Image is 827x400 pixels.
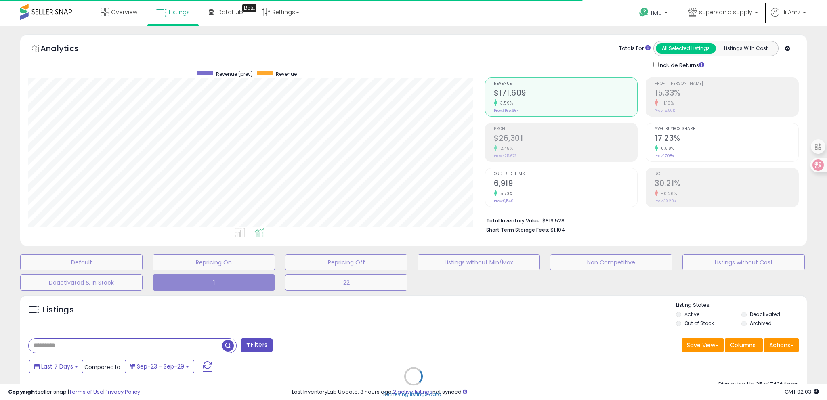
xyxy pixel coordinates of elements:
[494,108,519,113] small: Prev: $165,664
[497,100,513,106] small: 3.59%
[655,108,675,113] small: Prev: 15.50%
[550,226,565,234] span: $1,104
[550,254,672,270] button: Non Competitive
[285,254,407,270] button: Repricing Off
[655,179,798,190] h2: 30.21%
[153,274,275,291] button: 1
[418,254,540,270] button: Listings without Min/Max
[655,127,798,131] span: Avg. Buybox Share
[655,88,798,99] h2: 15.33%
[494,82,638,86] span: Revenue
[651,9,662,16] span: Help
[494,179,638,190] h2: 6,919
[781,8,800,16] span: Hi Amz
[658,191,677,197] small: -0.26%
[639,7,649,17] i: Get Help
[8,388,140,396] div: seller snap | |
[716,43,776,54] button: Listings With Cost
[285,274,407,291] button: 22
[494,199,513,203] small: Prev: 6,546
[169,8,190,16] span: Listings
[655,82,798,86] span: Profit [PERSON_NAME]
[8,388,38,396] strong: Copyright
[20,254,143,270] button: Default
[20,274,143,291] button: Deactivated & In Stock
[619,45,651,52] div: Totals For
[383,390,444,398] div: Retrieving listings data..
[655,199,676,203] small: Prev: 30.29%
[494,153,516,158] small: Prev: $25,672
[655,172,798,176] span: ROI
[494,127,638,131] span: Profit
[216,71,253,77] span: Revenue (prev)
[242,4,256,12] div: Tooltip anchor
[40,43,94,56] h5: Analytics
[497,191,513,197] small: 5.70%
[656,43,716,54] button: All Selected Listings
[153,254,275,270] button: Repricing On
[276,71,297,77] span: Revenue
[494,134,638,145] h2: $26,301
[111,8,137,16] span: Overview
[771,8,806,26] a: Hi Amz
[494,172,638,176] span: Ordered Items
[218,8,243,16] span: DataHub
[658,145,674,151] small: 0.88%
[633,1,676,26] a: Help
[494,88,638,99] h2: $171,609
[486,226,549,233] b: Short Term Storage Fees:
[647,60,714,69] div: Include Returns
[655,153,674,158] small: Prev: 17.08%
[699,8,752,16] span: supersonic supply
[655,134,798,145] h2: 17.23%
[486,217,541,224] b: Total Inventory Value:
[682,254,805,270] button: Listings without Cost
[497,145,513,151] small: 2.45%
[658,100,674,106] small: -1.10%
[486,215,793,225] li: $819,528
